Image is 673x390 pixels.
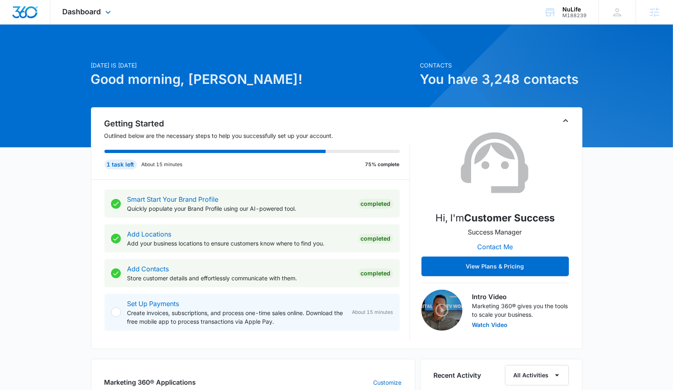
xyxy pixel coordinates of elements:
p: Hi, I'm [435,211,555,225]
h2: Marketing 360® Applications [104,377,196,387]
img: Intro Video [421,290,462,331]
button: Watch Video [472,322,508,328]
h6: Recent Activity [434,370,481,380]
span: About 15 minutes [352,309,393,316]
div: Completed [358,199,393,209]
h1: Good morning, [PERSON_NAME]! [91,70,415,89]
h1: You have 3,248 contacts [420,70,582,89]
p: Outlined below are the necessary steps to help you successfully set up your account. [104,131,410,140]
button: View Plans & Pricing [421,257,569,276]
p: Create invoices, subscriptions, and process one-time sales online. Download the free mobile app t... [127,309,346,326]
a: Smart Start Your Brand Profile [127,195,219,203]
p: [DATE] is [DATE] [91,61,415,70]
button: All Activities [505,365,569,385]
img: Customer Success [454,122,536,204]
p: 75% complete [365,161,400,168]
a: Add Locations [127,230,172,238]
div: account id [562,13,587,18]
p: Quickly populate your Brand Profile using our AI-powered tool. [127,204,352,213]
a: Set Up Payments [127,300,179,308]
p: Store customer details and effortlessly communicate with them. [127,274,352,282]
a: Add Contacts [127,265,169,273]
p: Add your business locations to ensure customers know where to find you. [127,239,352,248]
p: Contacts [420,61,582,70]
div: 1 task left [104,160,137,169]
span: Dashboard [63,7,101,16]
div: Completed [358,268,393,278]
p: Marketing 360® gives you the tools to scale your business. [472,302,569,319]
h2: Getting Started [104,117,410,130]
h3: Intro Video [472,292,569,302]
button: Contact Me [469,237,521,257]
a: Customize [374,378,402,387]
div: account name [562,6,587,13]
strong: Customer Success [464,212,555,224]
button: Toggle Collapse [561,116,571,126]
div: Completed [358,234,393,243]
p: About 15 minutes [142,161,183,168]
p: Success Manager [468,227,522,237]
